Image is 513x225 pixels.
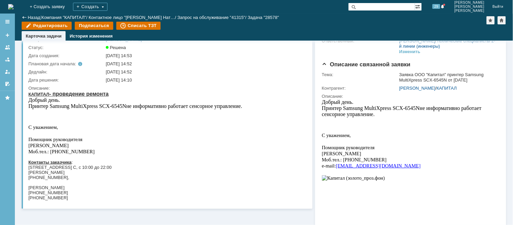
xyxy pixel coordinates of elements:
[28,45,104,50] div: Статус:
[322,94,498,99] div: Описание:
[8,4,14,9] a: Перейти на домашнюю страницу
[2,54,13,65] a: Заявки в моей ответственности
[42,15,89,20] div: /
[2,78,13,89] a: Мои согласования
[89,15,178,20] div: /
[28,69,104,75] div: Дедлайн:
[399,86,436,91] a: [PERSON_NAME]
[40,15,41,20] div: |
[399,38,496,49] div: /
[399,72,496,83] div: Заявка ООО "Капитал" принтер Samsung MultiXpress SCX-6545N от [DATE]
[28,77,104,83] div: Дата решения:
[399,38,495,49] a: Технические специалисты 2-й линии (инженеры)
[14,64,99,69] a: [EMAIL_ADDRESS][DOMAIN_NAME]
[248,15,279,20] div: Задача "28578"
[2,64,4,69] span: -
[454,9,485,13] span: [PERSON_NAME]
[322,72,398,77] div: Тема:
[2,30,13,41] a: Создать заявку
[4,64,99,69] span: mail:
[21,12,98,18] span: Samsung MultiXpress SCX-6545N
[399,49,421,54] div: Изменить
[89,15,175,20] a: Контактное лицо "[PERSON_NAME] Нат…
[322,86,398,91] div: Контрагент:
[2,42,13,53] a: Заявки на командах
[399,86,496,91] div: /
[106,69,303,75] div: [DATE] 14:52
[106,77,303,83] div: [DATE] 14:10
[106,45,126,50] span: Решена
[454,1,485,5] span: [PERSON_NAME]
[26,33,62,39] a: Карточка задачи
[28,15,40,20] a: Назад
[454,5,485,9] span: [PERSON_NAME]
[322,38,398,44] div: Ответственный:
[21,6,98,12] span: Samsung MultiXpress SCX-6545N
[498,16,506,24] div: Сделать домашней страницей
[28,61,96,67] div: Плановая дата начала:
[178,15,246,20] a: Запрос на обслуживание "41315"
[42,15,86,20] a: Компания "КАПИТАЛ"
[487,16,495,24] div: Добавить в избранное
[28,86,304,91] div: Описание:
[433,4,440,9] span: 29
[437,86,457,91] a: КАПИТАЛ
[106,53,303,59] div: [DATE] 14:53
[399,38,436,43] a: [PERSON_NAME]
[8,4,14,9] img: logo
[28,53,104,59] div: Дата создания:
[98,12,214,18] span: не информативно работает сенсорное управление.
[70,33,113,39] a: История изменения
[2,66,13,77] a: Мои заявки
[322,61,411,68] span: Описание связанной заявки
[73,3,108,11] div: Создать
[178,15,248,20] div: /
[415,3,422,9] span: Расширенный поиск
[106,61,303,67] div: [DATE] 14:52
